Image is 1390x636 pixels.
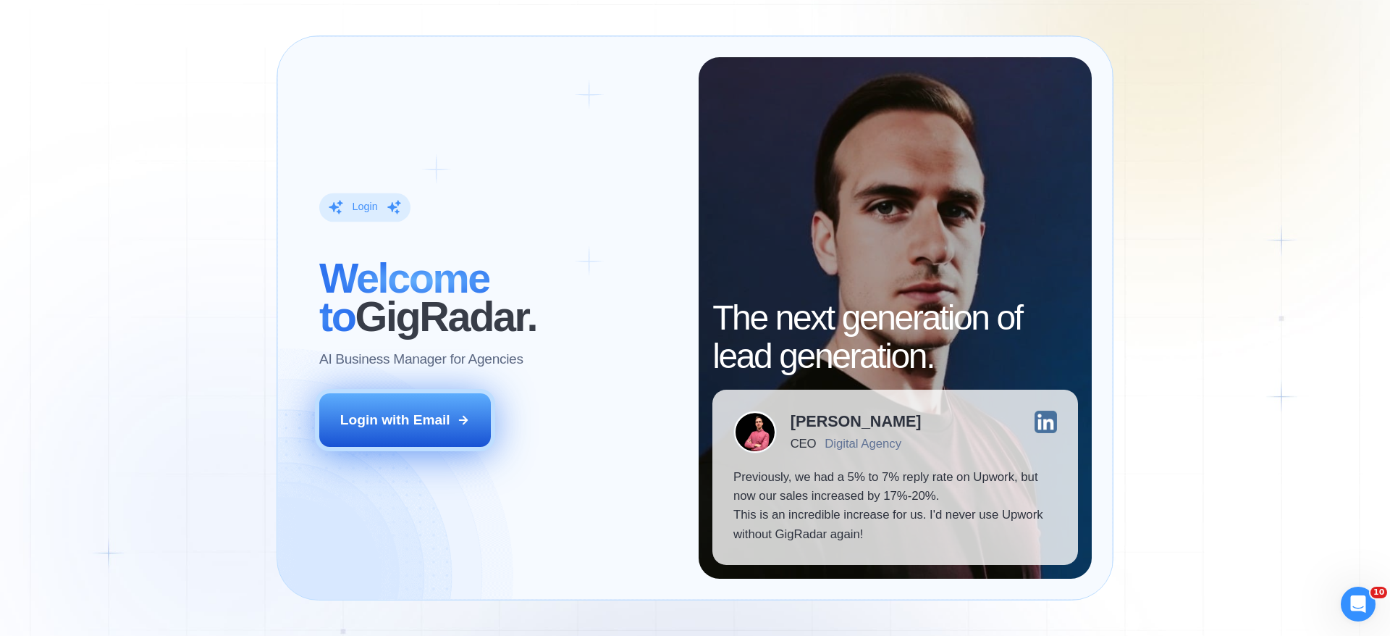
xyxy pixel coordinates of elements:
[1370,587,1387,598] span: 10
[791,414,922,430] div: [PERSON_NAME]
[733,468,1057,545] p: Previously, we had a 5% to 7% reply rate on Upwork, but now our sales increased by 17%-20%. This ...
[319,260,678,337] h2: ‍ GigRadar.
[352,200,377,214] div: Login
[319,350,523,369] p: AI Business Manager for Agencies
[825,437,901,451] div: Digital Agency
[791,437,816,451] div: CEO
[319,256,489,340] span: Welcome to
[340,411,450,430] div: Login with Email
[1341,587,1376,622] iframe: Intercom live chat
[319,393,492,447] button: Login with Email
[712,299,1078,376] h2: The next generation of lead generation.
